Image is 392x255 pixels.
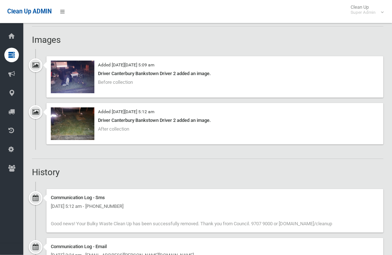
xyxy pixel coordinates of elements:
span: Good news! Your Bulky Waste Clean Up has been successfully removed. Thank you from Council. 9707 ... [51,221,332,227]
small: Added [DATE][DATE] 5:12 am [98,110,154,115]
div: Driver Canterbury Bankstown Driver 2 added an image. [51,116,379,125]
small: Added [DATE][DATE] 5:09 am [98,63,154,68]
span: After collection [98,127,129,132]
h2: History [32,168,383,177]
div: [DATE] 5:12 am - [PHONE_NUMBER] [51,202,379,211]
div: Driver Canterbury Bankstown Driver 2 added an image. [51,70,379,78]
span: Clean Up ADMIN [7,8,52,15]
img: 2025-10-1505.08.592207000940294955658.jpg [51,61,94,94]
h2: Images [32,36,383,45]
img: 2025-10-1505.11.578588767968014544233.jpg [51,108,94,140]
span: Clean Up [347,4,383,15]
div: Communication Log - Sms [51,194,379,202]
small: Super Admin [351,10,376,15]
span: Before collection [98,80,133,85]
div: Communication Log - Email [51,243,379,251]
